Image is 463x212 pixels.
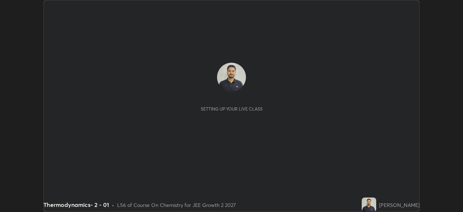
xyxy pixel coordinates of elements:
div: L56 of Course On Chemistry for JEE Growth 2 2027 [117,201,236,209]
img: 81071b17b0dd4859a2b07f88cb3d53bb.jpg [362,198,376,212]
img: 81071b17b0dd4859a2b07f88cb3d53bb.jpg [217,63,246,92]
div: • [112,201,114,209]
div: [PERSON_NAME] [379,201,420,209]
div: Setting up your live class [201,106,263,112]
div: Thermodynamics- 2 - 01 [43,200,109,209]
